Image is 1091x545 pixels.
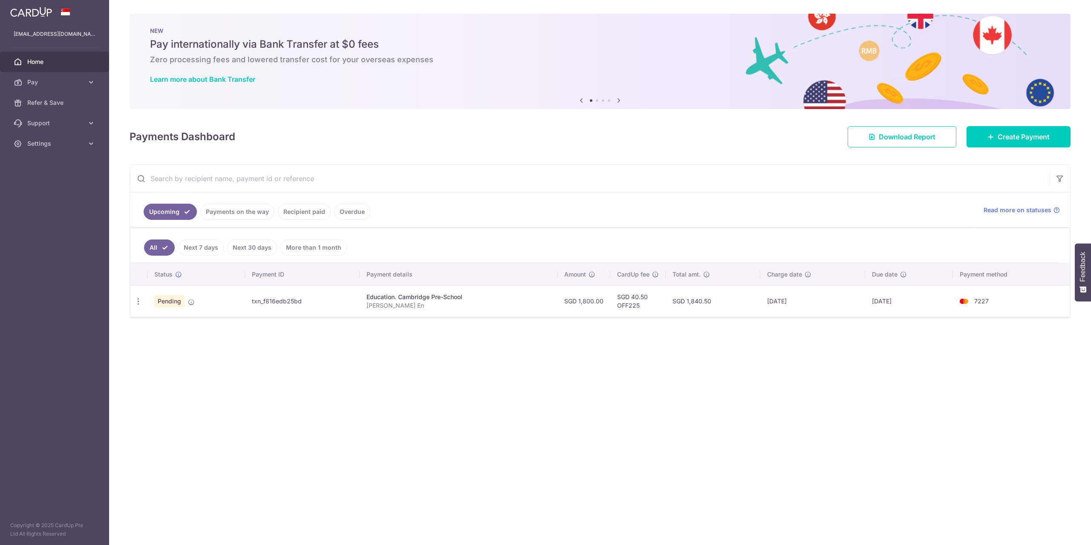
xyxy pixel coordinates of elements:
[154,295,185,307] span: Pending
[150,27,1050,34] p: NEW
[974,297,989,305] span: 7227
[200,204,274,220] a: Payments on the way
[998,132,1050,142] span: Create Payment
[27,98,84,107] span: Refer & Save
[178,239,224,256] a: Next 7 days
[865,285,953,317] td: [DATE]
[848,126,956,147] a: Download Report
[280,239,347,256] a: More than 1 month
[879,132,935,142] span: Download Report
[955,296,973,306] img: Bank Card
[27,139,84,148] span: Settings
[144,239,175,256] a: All
[27,119,84,127] span: Support
[367,293,551,301] div: Education. Cambridge Pre-School
[767,270,802,279] span: Charge date
[27,58,84,66] span: Home
[227,239,277,256] a: Next 30 days
[984,206,1051,214] span: Read more on statuses
[967,126,1071,147] a: Create Payment
[130,14,1071,109] img: Bank transfer banner
[666,285,760,317] td: SGD 1,840.50
[130,165,1050,192] input: Search by recipient name, payment id or reference
[672,270,701,279] span: Total amt.
[154,270,173,279] span: Status
[10,7,52,17] img: CardUp
[1079,252,1087,282] span: Feedback
[150,55,1050,65] h6: Zero processing fees and lowered transfer cost for your overseas expenses
[334,204,370,220] a: Overdue
[27,78,84,87] span: Pay
[278,204,331,220] a: Recipient paid
[760,285,865,317] td: [DATE]
[14,30,95,38] p: [EMAIL_ADDRESS][DOMAIN_NAME]
[150,75,255,84] a: Learn more about Bank Transfer
[610,285,666,317] td: SGD 40.50 OFF225
[564,270,586,279] span: Amount
[557,285,610,317] td: SGD 1,800.00
[617,270,649,279] span: CardUp fee
[367,301,551,310] p: [PERSON_NAME] En
[1075,243,1091,301] button: Feedback - Show survey
[150,37,1050,51] h5: Pay internationally via Bank Transfer at $0 fees
[984,206,1060,214] a: Read more on statuses
[144,204,197,220] a: Upcoming
[872,270,898,279] span: Due date
[245,285,360,317] td: txn_f816edb25bd
[360,263,557,285] th: Payment details
[245,263,360,285] th: Payment ID
[130,129,235,144] h4: Payments Dashboard
[953,263,1070,285] th: Payment method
